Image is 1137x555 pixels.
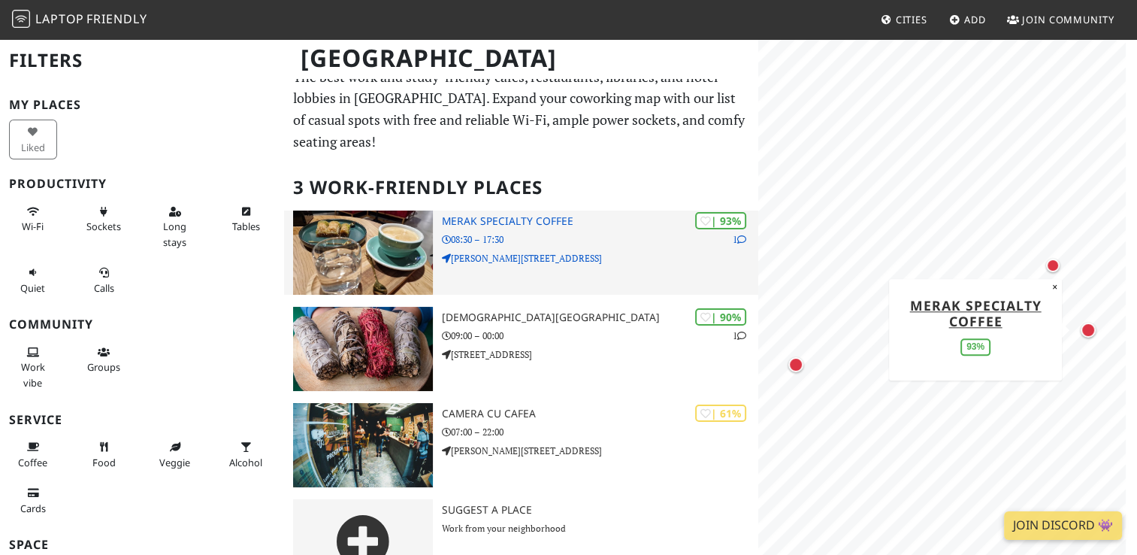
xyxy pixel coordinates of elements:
h3: Camera cu cafea [442,408,757,420]
div: | 61% [695,405,746,422]
a: Palo Santo România | 90% 1 [DEMOGRAPHIC_DATA][GEOGRAPHIC_DATA] 09:00 – 00:00 [STREET_ADDRESS] [284,307,757,391]
button: Wi-Fi [9,199,57,239]
p: Work from your neighborhood [442,521,757,535]
h2: Filters [9,38,275,83]
span: Alcohol [229,456,262,469]
img: Camera cu cafea [293,403,433,487]
a: Cities [875,6,933,33]
span: People working [21,360,45,389]
button: Food [80,435,129,475]
button: Close popup [1048,279,1062,296]
p: 1 [733,232,746,247]
p: 09:00 – 00:00 [442,329,757,343]
button: Alcohol [222,435,271,475]
span: Add [964,13,986,26]
p: 07:00 – 22:00 [442,425,757,439]
span: Group tables [87,360,120,374]
h3: [DEMOGRAPHIC_DATA][GEOGRAPHIC_DATA] [442,311,757,324]
h3: My Places [9,98,275,112]
p: 08:30 – 17:30 [442,232,757,247]
h3: Suggest a Place [442,504,757,517]
p: The best work and study-friendly cafes, restaurants, libraries, and hotel lobbies in [GEOGRAPHIC_... [293,66,748,153]
h3: Space [9,538,275,552]
span: Friendly [86,11,147,27]
h3: Service [9,413,275,427]
span: Work-friendly tables [232,220,260,233]
a: Add [943,6,992,33]
h3: Productivity [9,177,275,191]
span: Cities [896,13,927,26]
span: Credit cards [20,502,46,515]
button: Cards [9,481,57,520]
p: [PERSON_NAME][STREET_ADDRESS] [442,251,757,265]
div: Map marker [785,354,806,375]
span: Long stays [163,220,186,248]
button: Quiet [9,260,57,300]
h3: Merak Specialty Coffee [442,215,757,228]
div: Map marker [1043,256,1063,275]
a: Camera cu cafea | 61% Camera cu cafea 07:00 – 22:00 [PERSON_NAME][STREET_ADDRESS] [284,403,757,487]
img: LaptopFriendly [12,10,30,28]
a: LaptopFriendly LaptopFriendly [12,7,147,33]
span: Quiet [20,281,45,295]
span: Laptop [35,11,84,27]
div: | 93% [695,212,746,229]
h3: Community [9,317,275,332]
a: Join Community [1001,6,1120,33]
span: Stable Wi-Fi [22,220,44,233]
p: 1 [733,329,746,343]
span: Coffee [18,456,47,469]
p: [STREET_ADDRESS] [442,347,757,362]
div: Map marker [1078,320,1099,341]
button: Work vibe [9,340,57,395]
img: Merak Specialty Coffee [293,211,433,295]
span: Food [92,456,116,469]
span: Power sockets [86,220,121,233]
h1: [GEOGRAPHIC_DATA] [289,38,754,79]
a: Merak Specialty Coffee | 93% 1 Merak Specialty Coffee 08:30 – 17:30 [PERSON_NAME][STREET_ADDRESS] [284,211,757,295]
button: Veggie [151,435,199,475]
span: Veggie [159,456,190,469]
button: Coffee [9,435,57,475]
div: 93% [960,338,990,356]
button: Groups [80,340,129,380]
button: Long stays [151,199,199,254]
button: Calls [80,260,129,300]
a: Merak Specialty Coffee [909,296,1041,330]
span: Join Community [1022,13,1114,26]
p: [PERSON_NAME][STREET_ADDRESS] [442,444,757,458]
img: Palo Santo România [293,307,433,391]
button: Tables [222,199,271,239]
button: Sockets [80,199,129,239]
div: | 90% [695,308,746,326]
span: Video/audio calls [94,281,114,295]
h2: 3 Work-Friendly Places [293,165,748,211]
